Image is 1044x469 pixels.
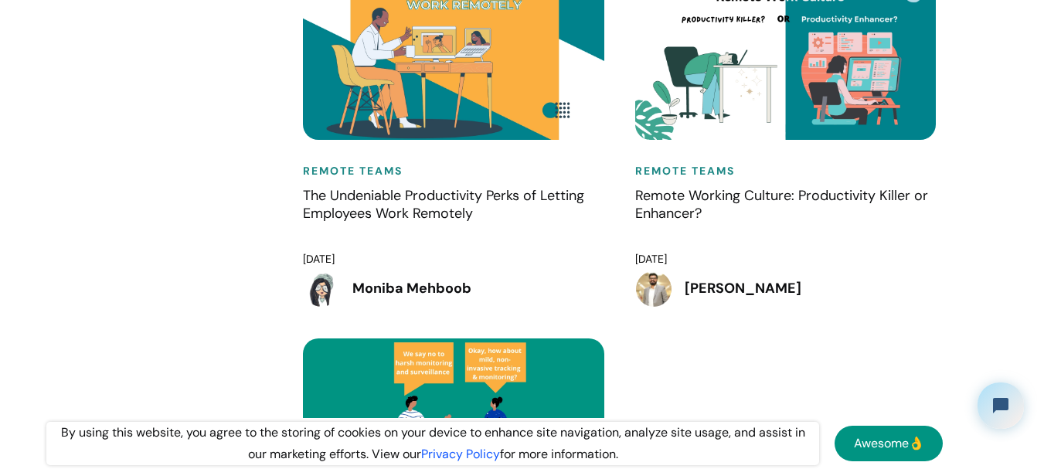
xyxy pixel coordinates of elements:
[964,369,1037,442] iframe: Tidio Chat
[635,187,937,241] h4: Remote Working Culture: Productivity Killer or Enhancer?
[421,446,500,462] a: Privacy Policy
[635,163,937,179] h6: Remote Teams
[352,279,471,299] h5: Moniba Mehboob
[685,279,801,299] h5: [PERSON_NAME]
[303,163,604,179] h6: Remote Teams
[46,422,819,465] div: By using this website, you agree to the storing of cookies on your device to enhance site navigat...
[835,426,943,461] a: Awesome👌
[635,249,937,270] div: [DATE]
[303,187,604,241] h4: The Undeniable Productivity Perks of Letting Employees Work Remotely
[303,249,604,270] div: [DATE]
